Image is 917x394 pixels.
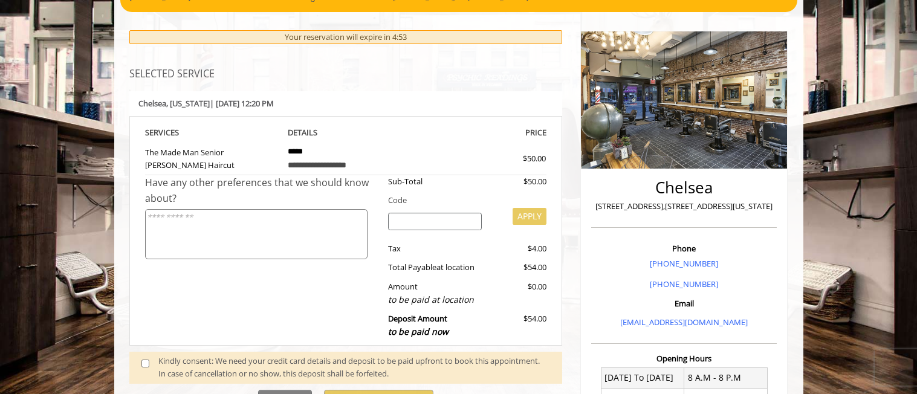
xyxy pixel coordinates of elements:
div: Have any other preferences that we should know about? [145,175,380,206]
div: Kindly consent: We need your credit card details and deposit to be paid upfront to book this appo... [158,355,550,380]
div: $0.00 [491,280,546,306]
div: Total Payable [379,261,491,274]
a: [EMAIL_ADDRESS][DOMAIN_NAME] [620,317,748,328]
a: [PHONE_NUMBER] [650,279,718,289]
span: to be paid now [388,326,449,337]
span: , [US_STATE] [166,98,210,109]
span: at location [436,262,475,273]
div: to be paid at location [388,293,482,306]
div: Your reservation will expire in 4:53 [129,30,563,44]
div: Code [379,194,546,207]
p: [STREET_ADDRESS],[STREET_ADDRESS][US_STATE] [594,200,774,213]
td: [DATE] To [DATE] [601,367,684,388]
th: DETAILS [279,126,413,140]
b: Deposit Amount [388,313,449,337]
h3: Email [594,299,774,308]
div: Tax [379,242,491,255]
h2: Chelsea [594,179,774,196]
div: Amount [379,280,491,306]
div: $50.00 [491,175,546,188]
div: Sub-Total [379,175,491,188]
div: $4.00 [491,242,546,255]
h3: Phone [594,244,774,253]
button: APPLY [513,208,546,225]
th: SERVICE [145,126,279,140]
a: [PHONE_NUMBER] [650,258,718,269]
h3: Opening Hours [591,354,777,363]
div: $54.00 [491,261,546,274]
h3: SELECTED SERVICE [129,69,563,80]
th: PRICE [413,126,547,140]
td: The Made Man Senior [PERSON_NAME] Haircut [145,140,279,175]
span: S [175,127,179,138]
b: Chelsea | [DATE] 12:20 PM [138,98,274,109]
div: $50.00 [479,152,546,165]
div: $54.00 [491,312,546,338]
td: 8 A.M - 8 P.M [684,367,768,388]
